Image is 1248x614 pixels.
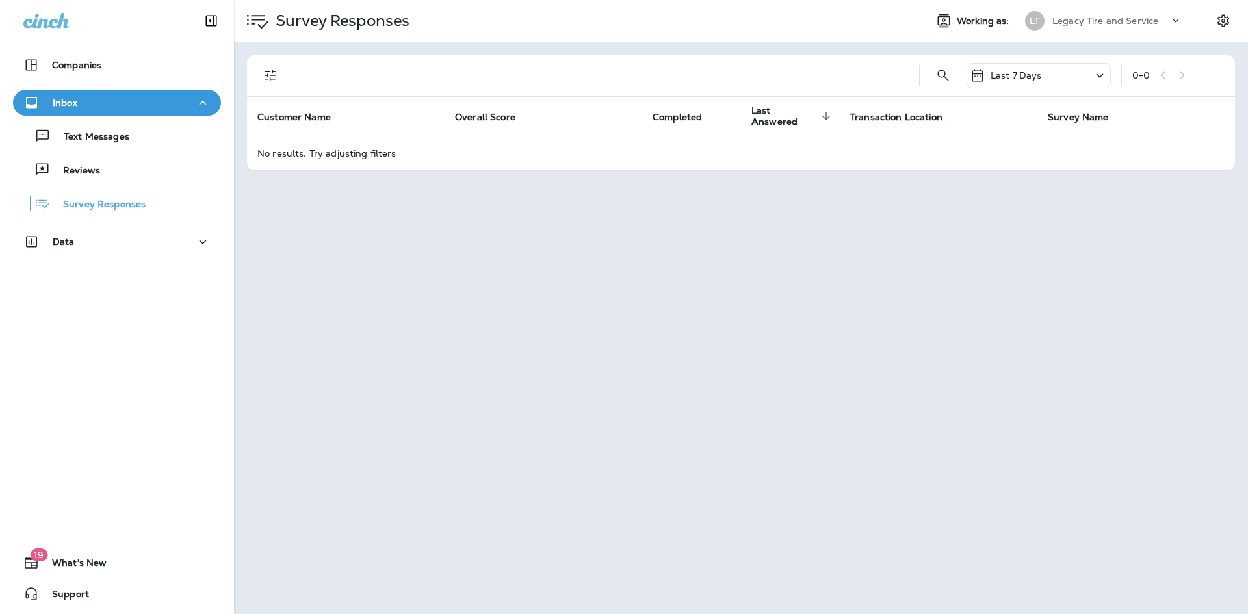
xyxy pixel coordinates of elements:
p: Survey Responses [270,11,409,31]
span: Support [39,589,89,604]
button: Survey Responses [13,190,221,217]
p: Companies [52,60,101,70]
span: Survey Name [1048,111,1126,123]
button: Support [13,581,221,607]
button: Settings [1212,9,1235,32]
span: Overall Score [455,111,532,123]
button: 19What's New [13,550,221,576]
p: Last 7 Days [991,70,1042,81]
span: Customer Name [257,111,348,123]
p: Legacy Tire and Service [1052,16,1158,26]
button: Text Messages [13,122,221,149]
div: 0 - 0 [1132,70,1150,81]
button: Collapse Sidebar [193,8,229,34]
span: 19 [30,548,47,561]
button: Data [13,229,221,255]
button: Search Survey Responses [930,62,956,88]
div: LT [1025,11,1045,31]
p: Survey Responses [50,199,146,211]
span: Customer Name [257,112,331,123]
p: Reviews [50,165,100,177]
span: Transaction Location [850,111,959,123]
span: Completed [653,111,719,123]
button: Inbox [13,90,221,116]
span: Overall Score [455,112,515,123]
span: Last Answered [751,105,818,127]
span: Completed [653,112,702,123]
span: Last Answered [751,105,835,127]
span: Survey Name [1048,112,1109,123]
td: No results. Try adjusting filters [247,136,1235,170]
button: Filters [257,62,283,88]
p: Text Messages [51,131,129,144]
span: Working as: [957,16,1012,27]
p: Data [53,237,75,247]
span: Transaction Location [850,112,942,123]
button: Reviews [13,156,221,183]
p: Inbox [53,97,77,108]
button: Companies [13,52,221,78]
span: What's New [39,557,107,573]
